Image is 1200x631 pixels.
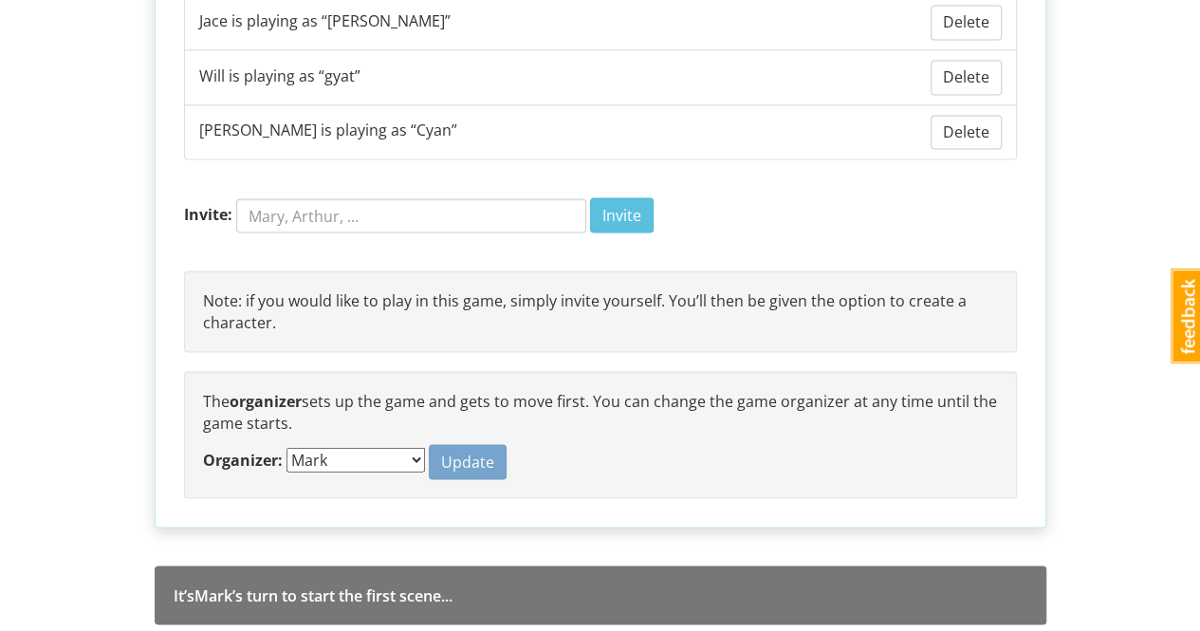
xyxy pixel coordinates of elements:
label: Organizer: [203,449,283,471]
button: Delete [931,60,1002,95]
button: Invite [590,197,654,232]
span: Invite [602,204,641,225]
button: Update [429,444,507,479]
span: [PERSON_NAME] [199,120,457,141]
strong: organizer [230,390,302,411]
p: The sets up the game and gets to move first. You can change the game organizer at any time until ... [203,390,998,434]
button: Delete [931,115,1002,150]
button: Delete [931,5,1002,40]
label: Invite: [184,203,232,225]
span: Will [199,65,360,87]
span: is playing as “ gyat ” [225,65,360,86]
p: Note: if you would like to play in this game, simply invite yourself. You’ll then be given the op... [203,289,998,333]
span: is playing as “ [PERSON_NAME] ” [228,10,451,31]
input: Mary, Arthur, ... [236,198,586,232]
span: Delete [943,121,989,142]
div: It’s Mark ’s turn to start the first scene ... [155,566,1046,625]
span: is playing as “ Cyan ” [317,120,457,140]
span: Update [441,451,494,472]
span: Delete [943,66,989,87]
span: Jace [199,10,451,32]
span: Delete [943,11,989,32]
